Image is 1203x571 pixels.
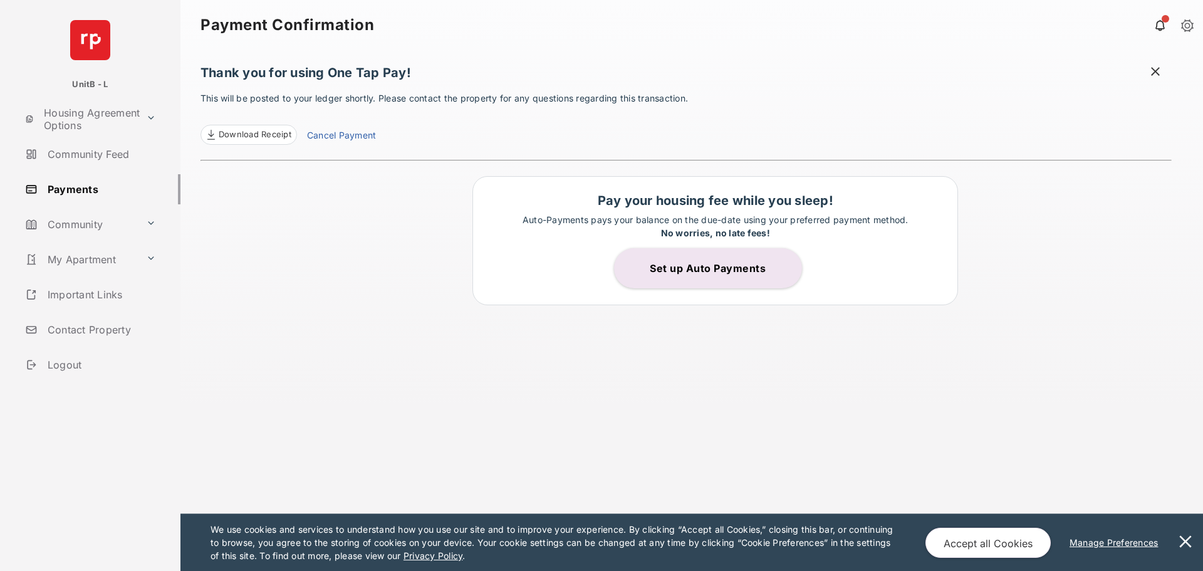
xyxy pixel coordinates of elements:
[614,262,817,275] a: Set up Auto Payments
[479,226,951,239] div: No worries, no late fees!
[20,209,141,239] a: Community
[200,65,1172,86] h1: Thank you for using One Tap Pay!
[1070,537,1164,548] u: Manage Preferences
[404,550,462,561] u: Privacy Policy
[200,18,374,33] strong: Payment Confirmation
[200,125,297,145] a: Download Receipt
[72,78,108,91] p: UnitB - L
[479,213,951,239] p: Auto-Payments pays your balance on the due-date using your preferred payment method.
[20,174,180,204] a: Payments
[20,104,141,134] a: Housing Agreement Options
[925,528,1051,558] button: Accept all Cookies
[200,92,1172,145] p: This will be posted to your ledger shortly. Please contact the property for any questions regardi...
[20,244,141,275] a: My Apartment
[307,128,376,145] a: Cancel Payment
[20,315,180,345] a: Contact Property
[20,280,161,310] a: Important Links
[20,350,180,380] a: Logout
[211,523,899,562] p: We use cookies and services to understand how you use our site and to improve your experience. By...
[219,128,291,141] span: Download Receipt
[614,248,802,288] button: Set up Auto Payments
[479,193,951,208] h1: Pay your housing fee while you sleep!
[20,139,180,169] a: Community Feed
[70,20,110,60] img: svg+xml;base64,PHN2ZyB4bWxucz0iaHR0cDovL3d3dy53My5vcmcvMjAwMC9zdmciIHdpZHRoPSI2NCIgaGVpZ2h0PSI2NC...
